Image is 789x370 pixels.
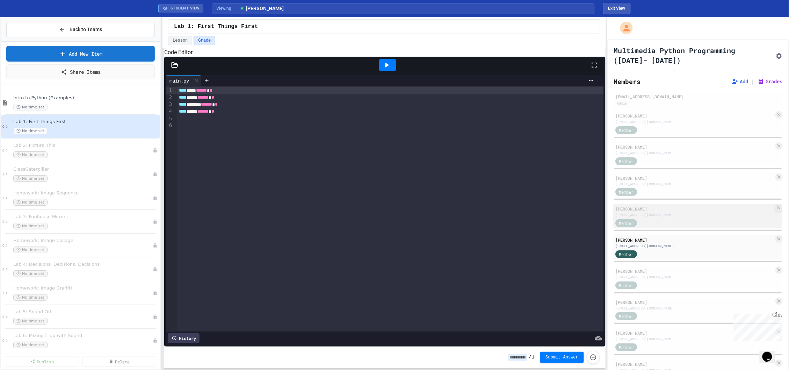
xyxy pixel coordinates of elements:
[619,158,634,164] span: Member
[546,355,579,360] span: Submit Answer
[616,182,774,187] div: [EMAIL_ADDRESS][DOMAIN_NAME]
[153,243,158,248] div: Unpublished
[194,36,215,45] button: Grade
[13,175,48,182] span: No time set
[619,251,634,257] span: Member
[616,237,774,243] div: [PERSON_NAME]
[153,267,158,272] div: Unpublished
[13,95,159,101] span: Intro to Python (Examples)
[619,282,634,289] span: Member
[166,115,173,122] div: 5
[13,214,153,220] span: Lab 3: Funhouse Mirrors
[153,148,158,153] div: Unpublished
[619,313,634,319] span: Member
[616,206,774,212] div: [PERSON_NAME]
[166,108,173,115] div: 4
[616,299,774,305] div: [PERSON_NAME]
[166,77,193,84] div: main.py
[616,336,774,342] div: [EMAIL_ADDRESS][DOMAIN_NAME]
[13,238,153,244] span: Homework: Image Collage
[616,93,781,100] div: [EMAIL_ADDRESS][DOMAIN_NAME]
[13,166,153,172] span: ClassCaterpillar
[13,223,48,229] span: No time set
[758,78,783,85] button: Grades
[166,87,173,94] div: 1
[616,175,774,181] div: [PERSON_NAME]
[13,190,153,196] span: Homework: Image Sequence
[82,357,157,367] a: Delete
[13,333,153,339] span: Lab 6: Mixing it up with Sound
[13,104,48,111] span: No time set
[153,291,158,296] div: Unpublished
[240,5,284,12] span: [PERSON_NAME]
[13,285,153,291] span: Homework: Image Graffiti
[174,22,258,31] span: Lab 1: First Things First
[13,342,48,348] span: No time set
[732,78,748,85] button: Add
[532,355,534,360] span: 1
[168,333,200,343] div: History
[613,20,635,36] div: My Account
[168,36,192,45] button: Lesson
[616,144,774,150] div: [PERSON_NAME]
[153,314,158,319] div: Unpublished
[166,75,201,86] div: main.py
[13,128,48,134] span: No time set
[751,77,755,86] span: |
[13,119,159,125] span: Lab 1: First Things First
[13,318,48,325] span: No time set
[619,220,634,226] span: Member
[616,243,774,249] div: [EMAIL_ADDRESS][DOMAIN_NAME]
[13,143,153,149] span: Lab 2: Picture This!
[616,212,774,218] div: [EMAIL_ADDRESS][DOMAIN_NAME]
[614,45,773,65] h1: Multimedia Python Programming ([DATE]- [DATE])
[216,5,236,12] span: Viewing
[70,26,102,33] span: Back to Teams
[616,150,774,156] div: [EMAIL_ADDRESS][DOMAIN_NAME]
[731,312,782,341] iframe: chat widget
[5,357,79,367] a: Publish
[166,94,173,101] div: 2
[153,219,158,224] div: Unpublished
[13,270,48,277] span: No time set
[603,3,631,14] button: Exit student view
[619,344,634,350] span: Member
[760,342,782,363] iframe: chat widget
[13,151,48,158] span: No time set
[13,199,48,206] span: No time set
[616,361,774,367] div: [PERSON_NAME]
[619,189,634,195] span: Member
[166,101,173,108] div: 3
[616,268,774,274] div: [PERSON_NAME]
[529,355,531,360] span: /
[540,352,584,363] button: Submit Answer
[616,113,774,119] div: [PERSON_NAME]
[616,306,774,311] div: [EMAIL_ADDRESS][DOMAIN_NAME]
[616,275,774,280] div: [EMAIL_ADDRESS][DOMAIN_NAME]
[616,119,774,124] div: [EMAIL_ADDRESS][DOMAIN_NAME]
[616,330,774,336] div: [PERSON_NAME]
[13,294,48,301] span: No time set
[616,100,629,106] div: Admin
[776,51,783,59] button: Assignment Settings
[13,247,48,253] span: No time set
[13,262,153,268] span: Lab 4: Decisions, Decisions, Decisions
[6,64,155,79] a: Share Items
[3,3,48,44] div: Chat with us now!Close
[153,172,158,177] div: Unpublished
[171,6,200,12] span: STUDENT VIEW
[6,46,155,62] a: Add New Item
[13,309,153,315] span: Lab 5: Sound Off
[164,48,606,57] h6: Code Editor
[153,195,158,200] div: Unpublished
[587,351,600,364] button: Force resubmission of student's answer (Admin only)
[619,127,634,133] span: Member
[166,122,173,129] div: 6
[6,22,155,37] button: Back to Teams
[153,338,158,343] div: Unpublished
[614,77,640,86] h2: Members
